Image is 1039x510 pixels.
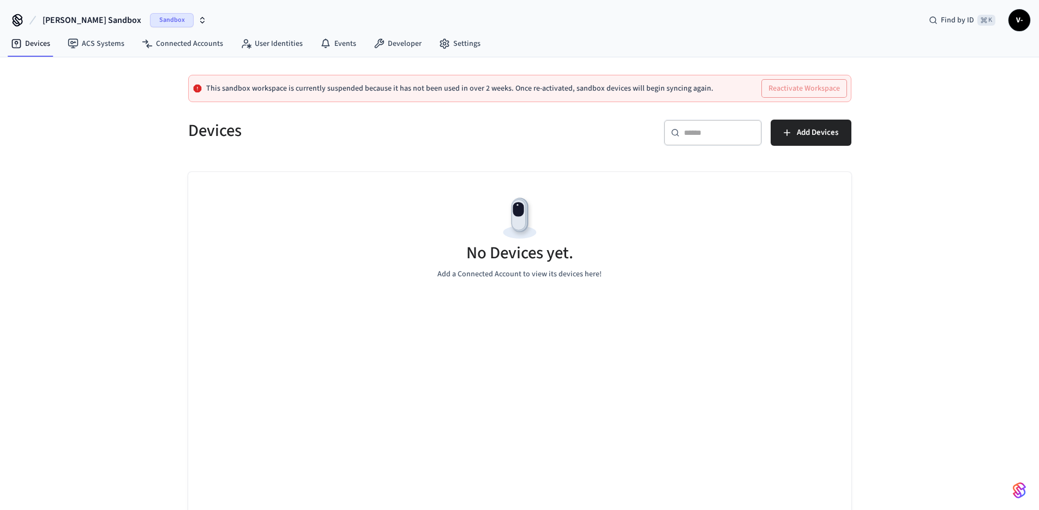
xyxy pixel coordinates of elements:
a: User Identities [232,34,311,54]
p: Add a Connected Account to view its devices here! [437,269,602,280]
span: [PERSON_NAME] Sandbox [43,14,141,27]
img: Devices Empty State [495,194,544,243]
a: Devices [2,34,59,54]
span: V- [1010,10,1029,30]
button: V- [1008,9,1030,31]
a: Settings [430,34,489,54]
h5: No Devices yet. [466,242,573,264]
span: Find by ID [941,15,974,26]
a: Developer [365,34,430,54]
a: ACS Systems [59,34,133,54]
span: Sandbox [150,13,194,27]
img: SeamLogoGradient.69752ec5.svg [1013,482,1026,499]
p: This sandbox workspace is currently suspended because it has not been used in over 2 weeks. Once ... [206,84,713,93]
h5: Devices [188,120,513,142]
button: Add Devices [771,120,851,146]
a: Events [311,34,365,54]
span: Add Devices [797,126,838,140]
a: Connected Accounts [133,34,232,54]
div: Find by ID⌘ K [920,10,1004,30]
span: ⌘ K [977,15,995,26]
